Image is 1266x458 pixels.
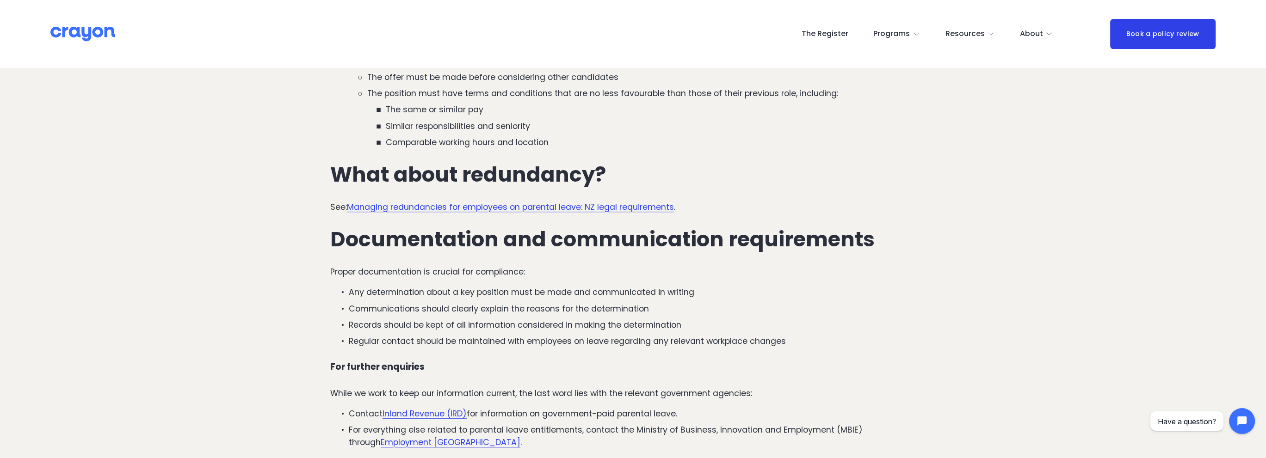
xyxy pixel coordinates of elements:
[1020,27,1053,42] a: folder dropdown
[383,408,467,419] a: Inland Revenue (IRD)
[386,136,936,148] p: Comparable working hours and location
[330,362,936,373] h4: For further enquiries
[349,335,936,347] p: Regular contact should be maintained with employees on leave regarding any relevant workplace cha...
[349,303,936,315] p: Communications should clearly explain the reasons for the determination
[945,27,994,42] a: folder dropdown
[330,266,936,278] p: Proper documentation is crucial for compliance:
[873,27,910,41] span: Programs
[873,27,920,42] a: folder dropdown
[330,163,936,186] h2: What about redundancy?
[50,26,115,42] img: Crayon
[330,228,936,251] h2: Documentation and communication requirements
[349,286,936,298] p: Any determination about a key position must be made and communicated in writing
[381,437,520,448] a: Employment [GEOGRAPHIC_DATA]
[349,319,936,331] p: Records should be kept of all information considered in making the determination
[386,104,936,116] p: The same or similar pay
[347,202,674,213] a: Managing redundancies for employees on parental leave: NZ legal requirements
[367,87,936,99] p: The position must have terms and conditions that are no less favourable than those of their previ...
[1020,27,1043,41] span: About
[330,201,936,213] p: See: .
[367,71,936,83] p: The offer must be made before considering other candidates
[1110,19,1216,49] a: Book a policy review
[330,387,936,399] p: While we work to keep our information current, the last word lies with the relevant government ag...
[801,27,848,42] a: The Register
[945,27,984,41] span: Resources
[386,120,936,132] p: Similar responsibilities and seniority
[349,408,936,420] p: Contact for information on government-paid parental leave.
[349,424,936,448] p: For everything else related to parental leave entitlements, contact the Ministry of Business, Inn...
